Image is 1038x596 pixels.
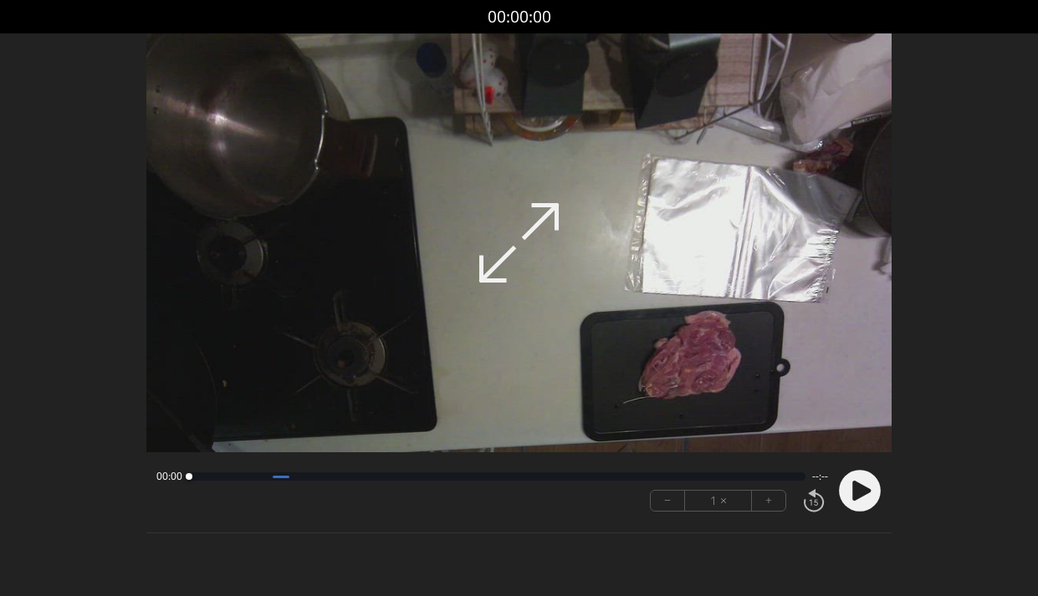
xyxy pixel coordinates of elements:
[651,491,685,511] button: −
[156,470,182,483] span: 00:00
[685,491,752,511] div: 1 ×
[812,470,828,483] span: --:--
[488,5,551,29] a: 00:00:00
[752,491,785,511] button: +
